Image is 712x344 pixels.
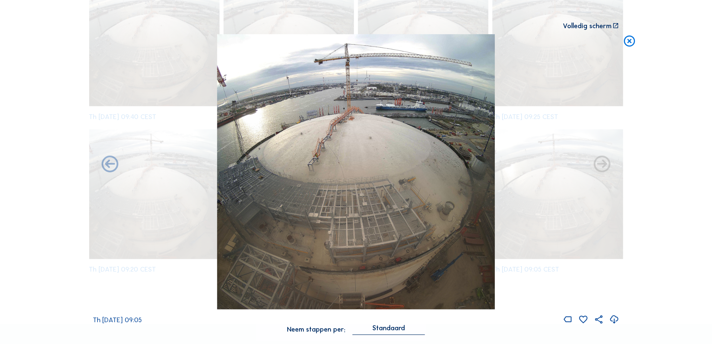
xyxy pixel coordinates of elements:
div: Standaard [372,325,405,331]
div: Volledig scherm [563,22,611,29]
div: Neem stappen per: [287,326,345,333]
i: Forward [100,155,120,175]
span: Th [DATE] 09:05 [93,316,142,324]
i: Back [592,155,612,175]
img: Image [217,34,495,309]
div: Standaard [352,325,425,335]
